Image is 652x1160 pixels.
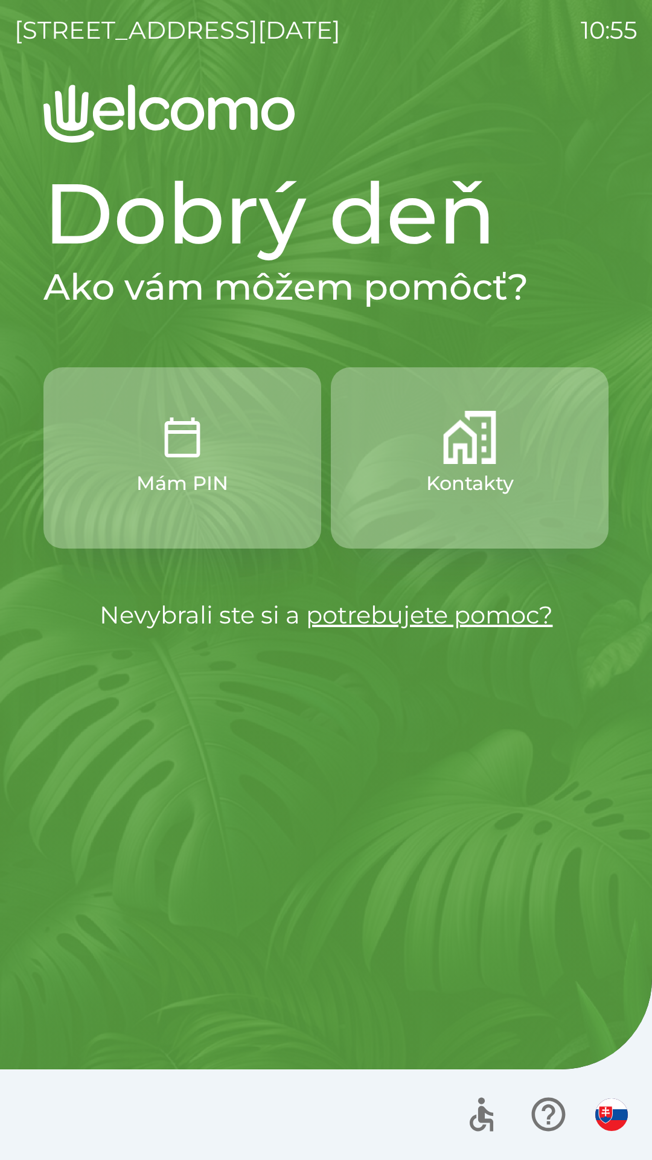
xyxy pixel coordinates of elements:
p: Kontakty [426,469,514,498]
img: 5e2e28c1-c202-46ef-a5d1-e3942d4b9552.png [156,411,209,464]
img: sk flag [595,1098,628,1131]
button: Mám PIN [43,367,321,549]
button: Kontakty [331,367,609,549]
a: potrebujete pomoc? [306,600,553,630]
p: Nevybrali ste si a [43,597,609,633]
p: Mám PIN [136,469,228,498]
p: [STREET_ADDRESS][DATE] [14,12,340,48]
img: Logo [43,85,609,143]
img: b27049de-0b2f-40e4-9c03-fd08ed06dc8a.png [443,411,496,464]
p: 10:55 [581,12,638,48]
h2: Ako vám môžem pomôcť? [43,265,609,309]
h1: Dobrý deň [43,162,609,265]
